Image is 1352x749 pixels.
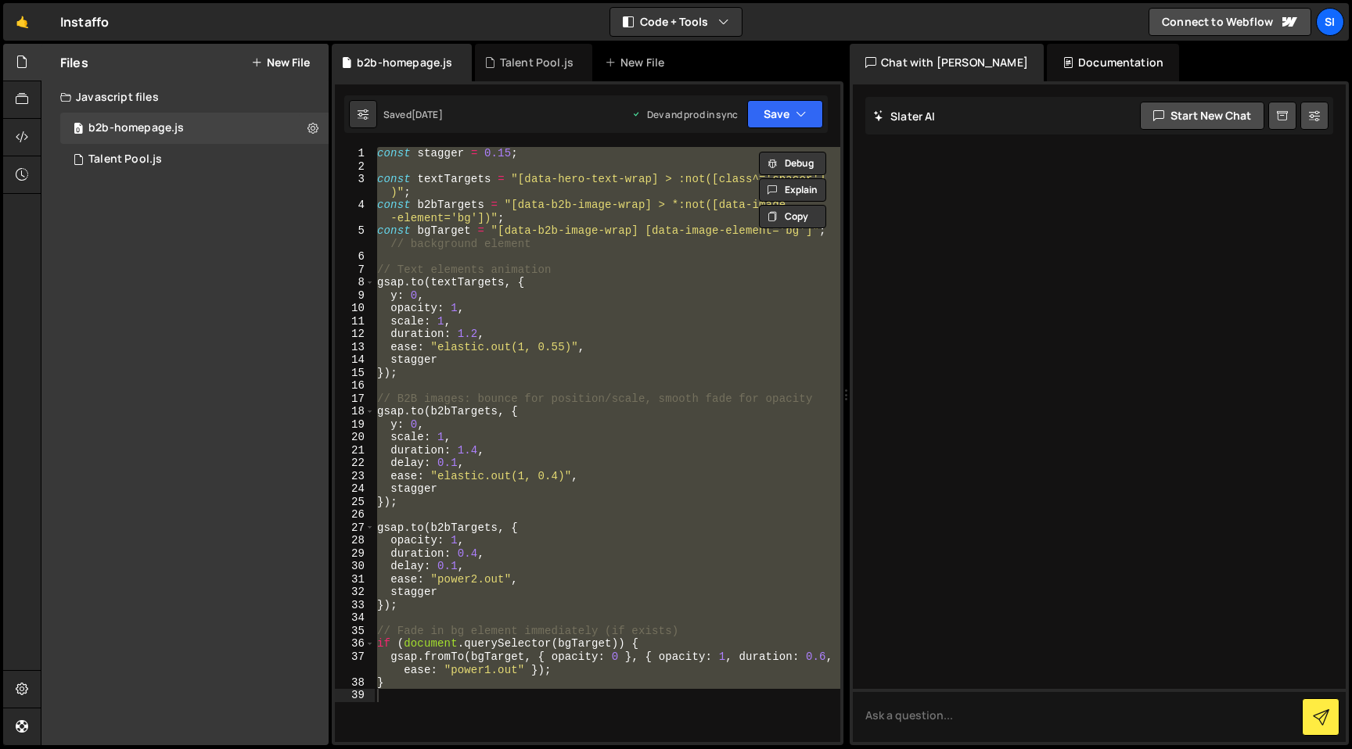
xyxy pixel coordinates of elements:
button: Start new chat [1140,102,1264,130]
button: Debug [759,152,826,175]
div: 16 [335,379,375,392]
h2: Slater AI [873,109,936,124]
div: 30 [335,560,375,573]
div: Documentation [1047,44,1179,81]
div: 17 [335,392,375,406]
div: 33 [335,599,375,612]
div: 32 [335,586,375,599]
div: 27 [335,521,375,535]
div: Saved [383,108,443,121]
div: 38 [335,676,375,690]
button: Explain [759,178,826,202]
div: Javascript files [41,81,329,113]
div: 28 [335,534,375,547]
button: New File [251,56,310,69]
div: 9 [335,289,375,303]
div: 2 [335,160,375,174]
div: Talent Pool.js [500,55,574,70]
div: 6 [335,250,375,263]
div: 11 [335,315,375,328]
button: Code + Tools [610,8,742,36]
div: 4 [335,199,375,224]
div: 12 [335,328,375,341]
div: 15318/45043.js [60,113,329,144]
div: 7 [335,263,375,277]
button: Save [747,100,823,128]
div: 39 [335,689,375,702]
div: 5 [335,224,375,250]
div: 22 [335,457,375,470]
button: Copy [759,205,826,228]
div: 8 [335,276,375,289]
div: Dev and prod in sync [631,108,738,121]
div: 36 [335,637,375,650]
div: b2b-homepage.js [357,55,452,70]
div: 31 [335,573,375,586]
div: 24 [335,482,375,496]
div: 20 [335,431,375,444]
span: 0 [74,124,83,136]
h2: Files [60,54,88,71]
div: 18 [335,405,375,418]
div: 15 [335,367,375,380]
div: 19 [335,418,375,432]
div: Instaffo [60,13,109,31]
div: Chat with [PERSON_NAME] [850,44,1044,81]
div: 29 [335,547,375,561]
div: 10 [335,302,375,315]
div: 35 [335,625,375,638]
div: Talent Pool.js [88,152,162,167]
a: Connect to Webflow [1149,8,1311,36]
div: b2b-homepage.js [88,121,184,135]
div: 13 [335,341,375,354]
div: 21 [335,444,375,457]
a: 🤙 [3,3,41,41]
div: 26 [335,508,375,521]
div: 25 [335,496,375,509]
a: SI [1316,8,1344,36]
div: 37 [335,650,375,676]
div: 14 [335,353,375,367]
div: New File [605,55,671,70]
div: 23 [335,470,375,483]
div: 1 [335,147,375,160]
div: 15318/40274.js [60,144,329,175]
div: [DATE] [412,108,443,121]
div: 34 [335,611,375,625]
div: 3 [335,173,375,199]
